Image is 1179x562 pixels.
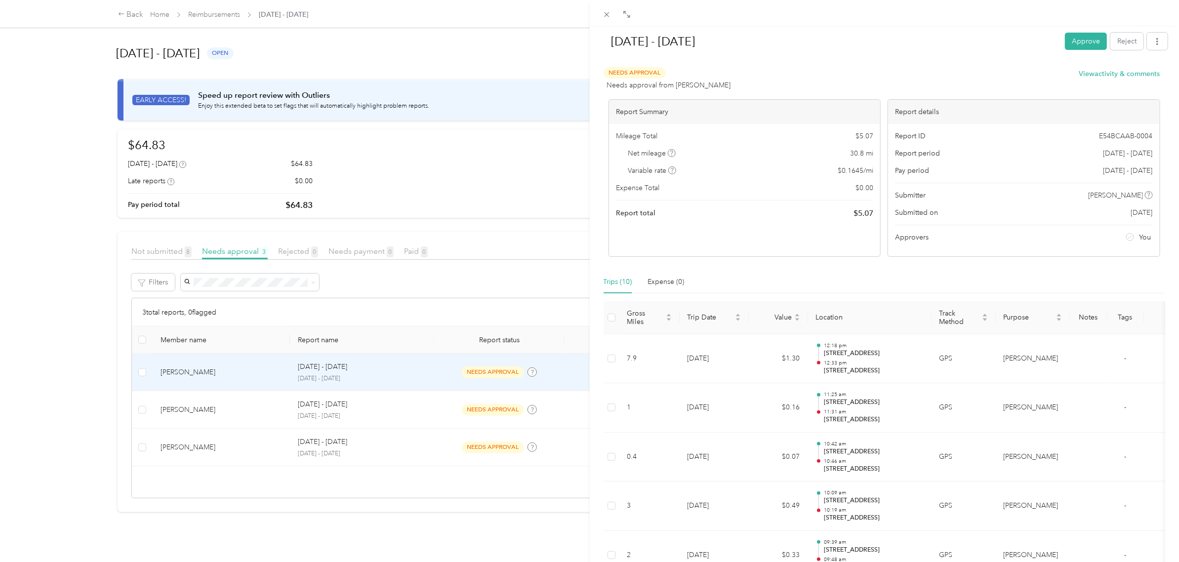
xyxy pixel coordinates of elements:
[824,415,924,424] p: [STREET_ADDRESS]
[1099,131,1153,141] span: E54BCAAB-0004
[824,366,924,375] p: [STREET_ADDRESS]
[824,398,924,407] p: [STREET_ADDRESS]
[680,301,749,334] th: Trip Date
[824,360,924,366] p: 12:33 pm
[1124,507,1179,562] iframe: Everlance-gr Chat Button Frame
[932,433,996,482] td: GPS
[749,482,808,531] td: $0.49
[855,183,873,193] span: $ 0.00
[824,458,924,465] p: 10:46 am
[1056,312,1062,318] span: caret-up
[628,148,676,159] span: Net mileage
[1065,33,1107,50] button: Approve
[749,334,808,384] td: $1.30
[1103,148,1153,159] span: [DATE] - [DATE]
[932,301,996,334] th: Track Method
[680,433,749,482] td: [DATE]
[1103,165,1153,176] span: [DATE] - [DATE]
[824,349,924,358] p: [STREET_ADDRESS]
[1088,190,1143,201] span: [PERSON_NAME]
[1124,452,1126,461] span: -
[824,408,924,415] p: 11:31 am
[996,433,1070,482] td: Wayne Densch
[757,313,792,321] span: Value
[601,30,1058,53] h1: Sep 21 - Oct 4, 2025
[619,482,680,531] td: 3
[619,433,680,482] td: 0.4
[808,301,932,334] th: Location
[996,482,1070,531] td: Wayne Densch
[616,131,657,141] span: Mileage Total
[627,309,664,326] span: Gross Miles
[850,148,873,159] span: 30.8 mi
[1004,313,1054,321] span: Purpose
[895,207,938,218] span: Submitted on
[1124,501,1126,510] span: -
[854,207,873,219] span: $ 5.07
[1056,317,1062,322] span: caret-down
[1079,69,1160,79] button: Viewactivity & comments
[1107,301,1144,334] th: Tags
[824,539,924,546] p: 09:39 am
[824,465,924,474] p: [STREET_ADDRESS]
[794,317,800,322] span: caret-down
[628,165,677,176] span: Variable rate
[1124,403,1126,411] span: -
[688,313,733,321] span: Trip Date
[1139,232,1151,242] span: You
[666,312,672,318] span: caret-up
[824,441,924,447] p: 10:42 am
[996,301,1070,334] th: Purpose
[604,277,632,287] div: Trips (10)
[895,190,926,201] span: Submitter
[609,100,880,124] div: Report Summary
[824,489,924,496] p: 10:09 am
[895,148,940,159] span: Report period
[619,383,680,433] td: 1
[824,391,924,398] p: 11:25 am
[749,383,808,433] td: $0.16
[932,334,996,384] td: GPS
[824,507,924,514] p: 10:19 am
[996,334,1070,384] td: Wayne Densch
[982,317,988,322] span: caret-down
[824,514,924,522] p: [STREET_ADDRESS]
[794,312,800,318] span: caret-up
[1110,33,1143,50] button: Reject
[1124,354,1126,362] span: -
[982,312,988,318] span: caret-up
[666,317,672,322] span: caret-down
[616,208,655,218] span: Report total
[735,317,741,322] span: caret-down
[1131,207,1153,218] span: [DATE]
[680,482,749,531] td: [DATE]
[855,131,873,141] span: $ 5.07
[604,67,666,79] span: Needs Approval
[824,496,924,505] p: [STREET_ADDRESS]
[895,131,926,141] span: Report ID
[735,312,741,318] span: caret-up
[616,183,659,193] span: Expense Total
[824,447,924,456] p: [STREET_ADDRESS]
[749,433,808,482] td: $0.07
[888,100,1159,124] div: Report details
[680,334,749,384] td: [DATE]
[824,342,924,349] p: 12:18 pm
[607,80,731,90] span: Needs approval from [PERSON_NAME]
[996,383,1070,433] td: Wayne Densch
[932,383,996,433] td: GPS
[749,301,808,334] th: Value
[895,232,929,242] span: Approvers
[680,383,749,433] td: [DATE]
[619,301,680,334] th: Gross Miles
[648,277,685,287] div: Expense (0)
[838,165,873,176] span: $ 0.1645 / mi
[1070,301,1107,334] th: Notes
[619,334,680,384] td: 7.9
[932,482,996,531] td: GPS
[939,309,980,326] span: Track Method
[824,546,924,555] p: [STREET_ADDRESS]
[895,165,929,176] span: Pay period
